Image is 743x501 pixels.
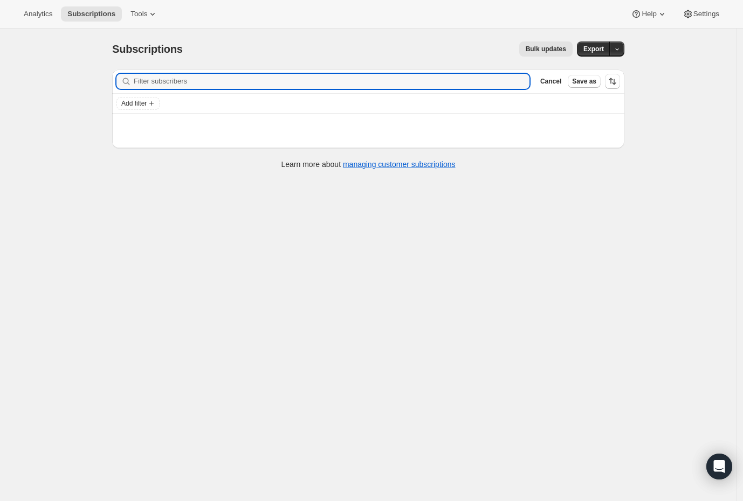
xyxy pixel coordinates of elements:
[642,10,656,18] span: Help
[706,454,732,479] div: Open Intercom Messenger
[61,6,122,22] button: Subscriptions
[67,10,115,18] span: Subscriptions
[540,77,561,86] span: Cancel
[624,6,673,22] button: Help
[526,45,566,53] span: Bulk updates
[583,45,604,53] span: Export
[519,41,573,57] button: Bulk updates
[24,10,52,18] span: Analytics
[577,41,610,57] button: Export
[568,75,601,88] button: Save as
[130,10,147,18] span: Tools
[536,75,566,88] button: Cancel
[693,10,719,18] span: Settings
[281,159,456,170] p: Learn more about
[676,6,726,22] button: Settings
[17,6,59,22] button: Analytics
[572,77,596,86] span: Save as
[121,99,147,108] span: Add filter
[124,6,164,22] button: Tools
[112,43,183,55] span: Subscriptions
[343,160,456,169] a: managing customer subscriptions
[134,74,529,89] input: Filter subscribers
[605,74,620,89] button: Sort the results
[116,97,160,110] button: Add filter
